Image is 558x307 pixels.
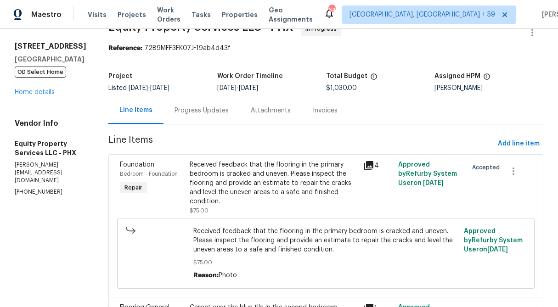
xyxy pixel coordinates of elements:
span: Line Items [108,135,494,152]
span: Equity Property Services LLC - PHX [108,22,293,33]
span: Approved by Refurby System User on [464,228,523,253]
div: 72B9MFF3FK07J-19ab4d43f [108,44,543,53]
span: [DATE] [239,85,258,91]
span: Properties [222,10,258,19]
p: [PHONE_NUMBER] [15,188,86,196]
button: Add line item [494,135,543,152]
span: $75.00 [193,258,458,267]
span: Photo [219,272,237,279]
span: Listed [108,85,169,91]
span: Accepted [472,163,503,172]
span: [DATE] [217,85,237,91]
span: Geo Assignments [269,6,313,24]
span: Received feedback that the flooring in the primary bedroom is cracked and uneven. Please inspect ... [193,227,458,254]
span: Foundation [120,162,154,168]
span: [DATE] [129,85,148,91]
h4: Vendor Info [15,119,86,128]
span: Bedroom - Foundation [120,171,178,177]
span: Approved by Refurby System User on [398,162,457,186]
h5: [GEOGRAPHIC_DATA] [15,55,86,64]
span: Work Orders [157,6,180,24]
h5: Assigned HPM [434,73,480,79]
h5: Work Order Timeline [217,73,283,79]
h5: Project [108,73,132,79]
div: 644 [328,6,335,15]
span: [DATE] [150,85,169,91]
span: - [129,85,169,91]
span: Visits [88,10,107,19]
span: [GEOGRAPHIC_DATA], [GEOGRAPHIC_DATA] + 59 [349,10,495,19]
span: $75.00 [190,208,209,213]
div: Attachments [251,106,291,115]
span: The total cost of line items that have been proposed by Opendoor. This sum includes line items th... [370,73,378,85]
span: Repair [121,183,146,192]
div: Received feedback that the flooring in the primary bedroom is cracked and uneven. Please inspect ... [190,160,358,206]
div: Progress Updates [175,106,229,115]
span: Tasks [192,11,211,18]
span: Add line item [498,138,540,150]
div: Invoices [313,106,338,115]
span: In Progress [305,24,340,33]
span: $1,030.00 [326,85,357,91]
h2: [STREET_ADDRESS] [15,42,86,51]
h5: Total Budget [326,73,367,79]
a: Home details [15,89,55,95]
div: 4 [363,160,393,171]
span: - [217,85,258,91]
span: Projects [118,10,146,19]
p: [PERSON_NAME][EMAIL_ADDRESS][DOMAIN_NAME] [15,161,86,184]
span: Reason: [193,272,219,279]
span: OD Select Home [15,67,66,78]
span: [DATE] [423,180,444,186]
span: [DATE] [487,246,508,253]
b: Reference: [108,45,142,51]
div: Line Items [119,106,152,115]
span: Maestro [31,10,62,19]
span: The hpm assigned to this work order. [483,73,490,85]
div: [PERSON_NAME] [434,85,543,91]
h5: Equity Property Services LLC - PHX [15,139,86,157]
